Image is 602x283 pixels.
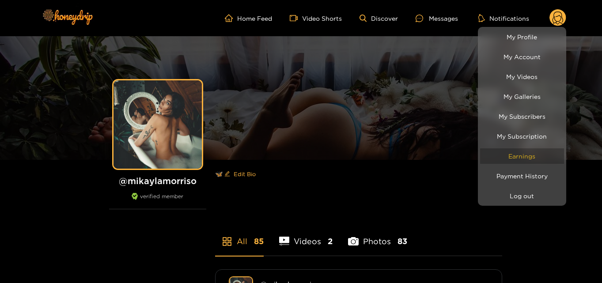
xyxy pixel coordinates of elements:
a: My Account [480,49,564,64]
a: My Subscription [480,128,564,144]
a: Earnings [480,148,564,164]
a: My Subscribers [480,109,564,124]
a: My Profile [480,29,564,45]
a: Payment History [480,168,564,184]
a: My Videos [480,69,564,84]
button: Log out [480,188,564,204]
a: My Galleries [480,89,564,104]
